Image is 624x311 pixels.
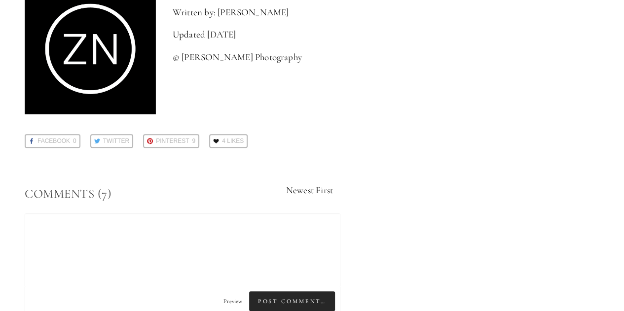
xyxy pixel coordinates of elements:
p: © [PERSON_NAME] Photography [173,51,599,64]
span: 4 Likes [222,135,244,147]
a: Facebook0 [25,134,80,148]
p: Written by: [PERSON_NAME] [173,6,599,19]
span: Twitter [103,135,129,147]
span: Post Comment… [249,291,335,311]
span: Facebook [37,135,70,147]
span: 0 [73,135,76,147]
a: Twitter [90,134,133,148]
a: 4 Likes [209,134,248,148]
a: Pinterest9 [143,134,199,148]
span: 9 [192,135,195,147]
span: Comments (7) [25,186,111,201]
span: Preview [223,298,242,305]
span: Pinterest [156,135,189,147]
p: Updated [DATE] [173,28,599,41]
